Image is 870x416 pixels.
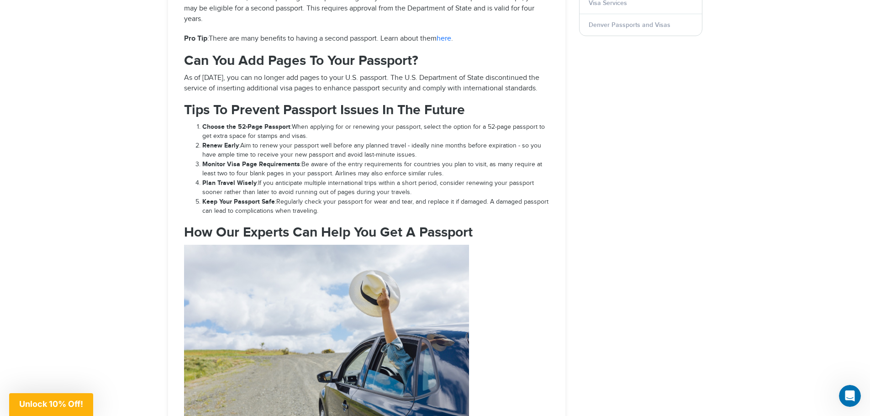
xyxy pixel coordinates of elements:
span: : [202,179,258,187]
li: When applying for or renewing your passport, select the option for a 52-page passport to get extr... [202,122,549,141]
span: Unlock 10% Off! [19,399,83,409]
strong: Pro Tip [184,34,207,43]
span: : [202,123,292,131]
span: : [202,142,240,149]
strong: Plan Travel Wisely [202,179,257,187]
span: How Our Experts Can Help You Get A Passport [184,224,473,241]
span: As of [DATE], you can no longer add pages to your U.S. passport. The U.S. Department of State dis... [184,74,539,93]
iframe: Intercom live chat [839,385,861,407]
span: Can You Add Pages To Your Passport? [184,53,418,69]
li: If you anticipate multiple international trips within a short period, consider renewing your pass... [202,179,549,197]
strong: Keep Your Passport Safe [202,198,275,205]
span: : [184,34,209,43]
span: Tips To Prevent Passport Issues In The Future [184,102,465,118]
li: Be aware of the entry requirements for countries you plan to visit, as many require at least two ... [202,160,549,179]
a: Denver Passports and Visas [589,21,670,29]
li: Regularly check your passport for wear and tear, and replace it if damaged. A damaged passport ca... [202,197,549,216]
p: There are many benefits to having a second passport. Learn about them . [184,34,549,44]
a: here [437,34,451,43]
li: Aim to renew your passport well before any planned travel - ideally nine months before expiration... [202,141,549,160]
span: : [202,161,301,168]
span: : [202,198,276,205]
div: Unlock 10% Off! [9,393,93,416]
strong: Monitor Visa Page Requirements [202,160,300,168]
strong: Choose the 52-Page Passport [202,123,290,131]
strong: Renew Early [202,142,239,149]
